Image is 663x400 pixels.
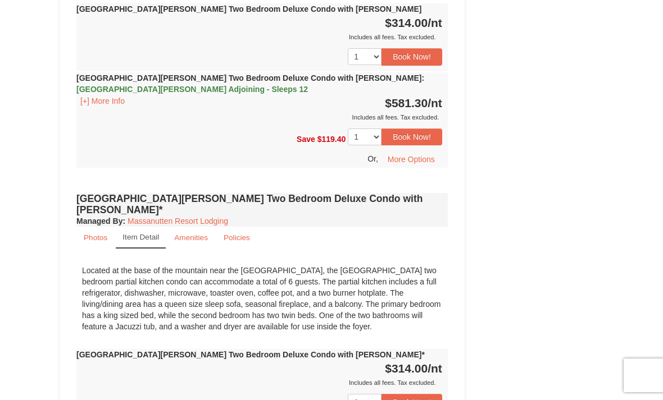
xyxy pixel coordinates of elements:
[385,362,442,375] strong: $314.00
[76,377,442,388] div: Includes all fees. Tax excluded.
[380,151,442,168] button: More Options
[76,73,424,94] strong: [GEOGRAPHIC_DATA][PERSON_NAME] Two Bedroom Deluxe Condo with [PERSON_NAME]
[76,85,308,94] span: [GEOGRAPHIC_DATA][PERSON_NAME] Adjoining - Sleeps 12
[216,227,257,249] a: Policies
[76,95,129,107] button: [+] More Info
[428,362,442,375] span: /nt
[76,193,448,215] h4: [GEOGRAPHIC_DATA][PERSON_NAME] Two Bedroom Deluxe Condo with [PERSON_NAME]*
[382,48,442,65] button: Book Now!
[297,134,315,143] span: Save
[174,233,208,242] small: Amenities
[317,134,346,143] span: $119.40
[367,154,378,163] span: Or,
[122,233,159,241] small: Item Detail
[76,217,125,226] strong: :
[428,96,442,109] span: /nt
[428,16,442,29] span: /nt
[421,73,424,82] span: :
[167,227,215,249] a: Amenities
[76,4,421,13] strong: [GEOGRAPHIC_DATA][PERSON_NAME] Two Bedroom Deluxe Condo with [PERSON_NAME]
[76,227,115,249] a: Photos
[382,128,442,145] button: Book Now!
[76,350,425,359] strong: [GEOGRAPHIC_DATA][PERSON_NAME] Two Bedroom Deluxe Condo with [PERSON_NAME]*
[84,233,107,242] small: Photos
[76,112,442,123] div: Includes all fees. Tax excluded.
[385,16,442,29] strong: $314.00
[116,227,166,249] a: Item Detail
[385,96,428,109] span: $581.30
[76,217,122,226] span: Managed By
[224,233,250,242] small: Policies
[128,217,228,226] a: Massanutten Resort Lodging
[76,259,448,338] div: Located at the base of the mountain near the [GEOGRAPHIC_DATA], the [GEOGRAPHIC_DATA] two bedroom...
[76,31,442,43] div: Includes all fees. Tax excluded.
